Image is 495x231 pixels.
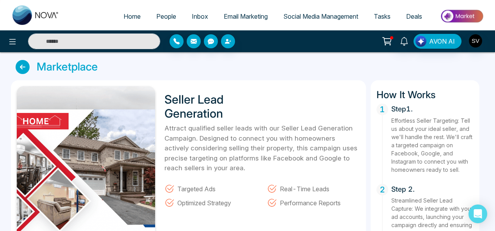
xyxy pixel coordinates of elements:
[37,60,98,74] h3: Marketplace
[276,9,366,24] a: Social Media Management
[434,7,490,25] img: Market-place.gif
[280,183,329,194] span: Real-Time Leads
[177,183,216,194] span: Targeted Ads
[429,37,455,46] span: AVON AI
[124,12,141,20] span: Home
[164,123,360,173] p: Attract qualified seller leads with our Seller Lead Generation Campaign. Designed to connect you ...
[184,9,216,24] a: Inbox
[391,116,474,174] p: Effortless Seller Targeting: Tell us about your ideal seller, and we'll handle the rest. We'll cr...
[377,184,388,196] span: 2
[156,12,176,20] span: People
[366,9,398,24] a: Tasks
[216,9,276,24] a: Email Marketing
[469,34,482,48] img: User Avatar
[415,36,426,47] img: Lead Flow
[224,12,268,20] span: Email Marketing
[468,205,487,223] div: Open Intercom Messenger
[12,5,59,25] img: Nova CRM Logo
[374,12,391,20] span: Tasks
[391,184,474,194] h5: Step 2.
[280,197,341,208] span: Performance Reports
[192,12,208,20] span: Inbox
[177,197,231,208] span: Optimized Strategy
[391,104,474,113] h5: Step1.
[116,9,148,24] a: Home
[377,104,388,115] span: 1
[148,9,184,24] a: People
[283,12,358,20] span: Social Media Management
[377,86,474,101] h3: How It Works
[164,92,262,120] h1: Seller Lead Generation
[398,9,430,24] a: Deals
[414,34,461,49] button: AVON AI
[406,12,422,20] span: Deals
